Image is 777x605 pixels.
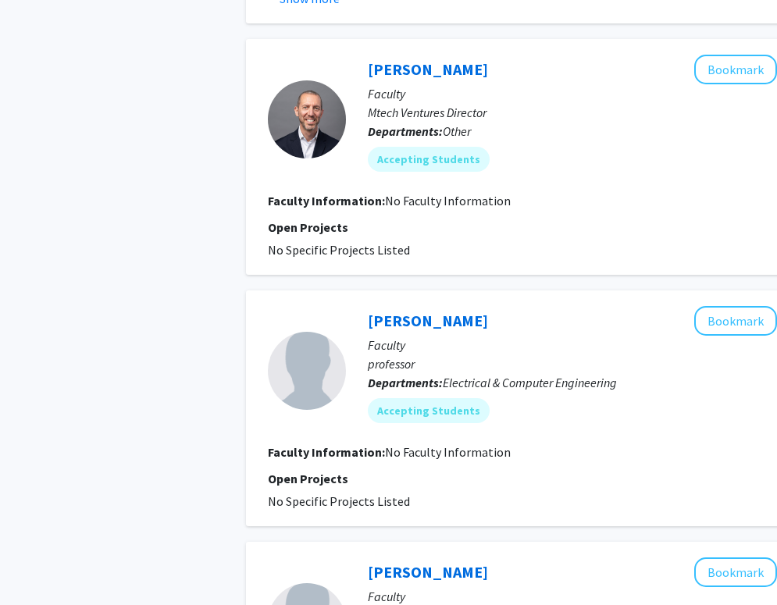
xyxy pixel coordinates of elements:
button: Add Gianna Valentino to Bookmarks [694,557,777,587]
b: Departments: [368,375,443,390]
span: No Specific Projects Listed [268,493,410,509]
span: Electrical & Computer Engineering [443,375,617,390]
a: [PERSON_NAME] [368,59,488,79]
button: Add Wesley Lawson to Bookmarks [694,306,777,336]
span: No Faculty Information [385,444,511,460]
span: Other [443,123,471,139]
b: Departments: [368,123,443,139]
iframe: Chat [12,535,66,593]
b: Faculty Information: [268,444,385,460]
span: No Specific Projects Listed [268,242,410,258]
mat-chip: Accepting Students [368,147,490,172]
button: Add Dan Kunitz to Bookmarks [694,55,777,84]
a: [PERSON_NAME] [368,562,488,582]
a: [PERSON_NAME] [368,311,488,330]
span: No Faculty Information [385,193,511,208]
b: Faculty Information: [268,193,385,208]
mat-chip: Accepting Students [368,398,490,423]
